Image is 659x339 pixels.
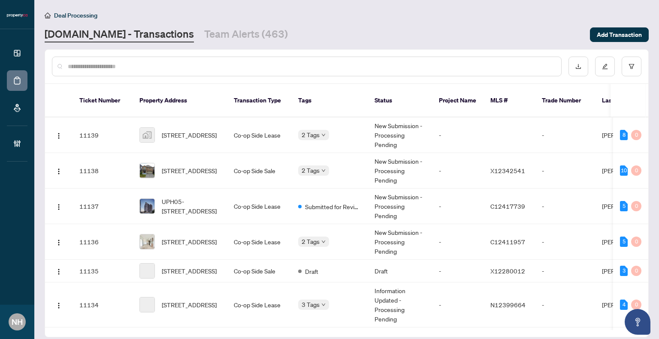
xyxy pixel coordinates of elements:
[568,57,588,76] button: download
[432,189,484,224] td: -
[52,264,66,278] button: Logo
[490,238,525,246] span: C12411957
[368,224,432,260] td: New Submission - Processing Pending
[631,237,641,247] div: 0
[45,27,194,42] a: [DOMAIN_NAME] - Transactions
[227,260,291,282] td: Co-op Side Sale
[535,153,595,189] td: -
[595,57,615,76] button: edit
[73,117,133,153] td: 11139
[321,303,326,307] span: down
[368,117,432,153] td: New Submission - Processing Pending
[535,282,595,327] td: -
[625,309,650,335] button: Open asap
[631,165,641,176] div: 0
[622,57,641,76] button: filter
[55,168,62,175] img: Logo
[73,84,133,117] th: Ticket Number
[629,63,635,69] span: filter
[12,316,23,328] span: NH
[620,130,628,140] div: 8
[597,28,642,42] span: Add Transaction
[602,63,608,69] span: edit
[321,133,326,137] span: down
[490,267,525,275] span: X12280012
[140,234,154,249] img: thumbnail-img
[52,164,66,177] button: Logo
[162,300,217,309] span: [STREET_ADDRESS]
[55,204,62,210] img: Logo
[432,117,484,153] td: -
[620,165,628,176] div: 10
[490,202,525,210] span: C12417739
[133,84,227,117] th: Property Address
[162,266,217,276] span: [STREET_ADDRESS]
[302,237,320,246] span: 2 Tags
[590,27,649,42] button: Add Transaction
[227,153,291,189] td: Co-op Side Sale
[302,165,320,175] span: 2 Tags
[7,13,27,18] img: logo
[227,282,291,327] td: Co-op Side Lease
[321,240,326,244] span: down
[54,12,97,19] span: Deal Processing
[432,84,484,117] th: Project Name
[140,199,154,213] img: thumbnail-img
[55,239,62,246] img: Logo
[490,167,525,174] span: X12342541
[52,128,66,142] button: Logo
[484,84,535,117] th: MLS #
[140,163,154,178] img: thumbnail-img
[162,130,217,140] span: [STREET_ADDRESS]
[52,298,66,312] button: Logo
[204,27,288,42] a: Team Alerts (463)
[162,237,217,246] span: [STREET_ADDRESS]
[490,301,526,309] span: N12399664
[535,117,595,153] td: -
[227,189,291,224] td: Co-op Side Lease
[535,84,595,117] th: Trade Number
[227,84,291,117] th: Transaction Type
[227,224,291,260] td: Co-op Side Lease
[140,128,154,142] img: thumbnail-img
[631,300,641,310] div: 0
[55,302,62,309] img: Logo
[535,224,595,260] td: -
[620,201,628,211] div: 5
[162,197,220,216] span: UPH05-[STREET_ADDRESS]
[368,189,432,224] td: New Submission - Processing Pending
[620,266,628,276] div: 3
[52,199,66,213] button: Logo
[73,224,133,260] td: 11136
[620,237,628,247] div: 5
[432,224,484,260] td: -
[73,153,133,189] td: 11138
[631,201,641,211] div: 0
[321,168,326,173] span: down
[535,189,595,224] td: -
[162,166,217,175] span: [STREET_ADDRESS]
[55,268,62,275] img: Logo
[432,153,484,189] td: -
[45,12,51,18] span: home
[631,266,641,276] div: 0
[73,260,133,282] td: 11135
[291,84,368,117] th: Tags
[227,117,291,153] td: Co-op Side Lease
[432,260,484,282] td: -
[305,267,318,276] span: Draft
[631,130,641,140] div: 0
[368,260,432,282] td: Draft
[302,130,320,140] span: 2 Tags
[432,282,484,327] td: -
[52,235,66,249] button: Logo
[55,132,62,139] img: Logo
[620,300,628,310] div: 4
[73,189,133,224] td: 11137
[368,282,432,327] td: Information Updated - Processing Pending
[575,63,581,69] span: download
[73,282,133,327] td: 11134
[368,84,432,117] th: Status
[535,260,595,282] td: -
[302,300,320,309] span: 3 Tags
